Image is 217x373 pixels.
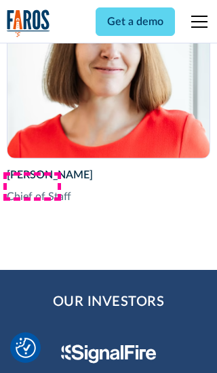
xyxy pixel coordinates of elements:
[16,338,36,358] img: Revisit consent button
[61,345,157,364] img: Signal Fire Logo
[96,7,175,36] a: Get a demo
[53,292,165,312] h2: Our Investors
[7,9,50,37] a: home
[183,5,210,38] div: menu
[16,338,36,358] button: Cookie Settings
[7,167,211,183] div: [PERSON_NAME]
[7,9,50,37] img: Logo of the analytics and reporting company Faros.
[7,189,211,205] div: Chief of Staff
